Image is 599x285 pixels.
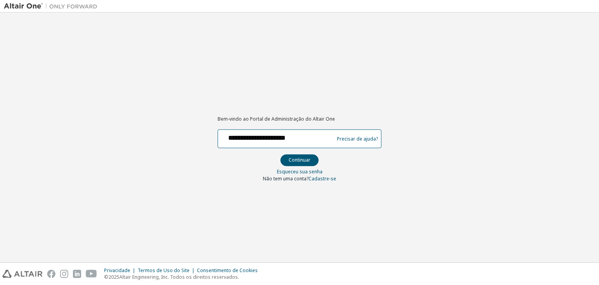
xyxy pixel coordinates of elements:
[60,270,68,278] img: instagram.svg
[218,116,335,122] font: Bem-vindo ao Portal de Administração do Altair One
[280,155,319,166] button: Continuar
[4,2,101,10] img: Altair Um
[337,135,378,142] font: Precisar de ajuda?
[277,169,323,175] font: Esqueceu sua senha
[138,267,190,274] font: Termos de Uso do Site
[197,267,258,274] font: Consentimento de Cookies
[86,270,97,278] img: youtube.svg
[104,267,130,274] font: Privacidade
[289,157,310,164] font: Continuar
[108,274,119,280] font: 2025
[337,139,378,139] a: Precisar de ajuda?
[2,270,43,278] img: altair_logo.svg
[119,274,239,280] font: Altair Engineering, Inc. Todos os direitos reservados.
[308,176,336,182] a: Cadastre-se
[47,270,55,278] img: facebook.svg
[263,176,308,182] font: Não tem uma conta?
[104,274,108,280] font: ©
[73,270,81,278] img: linkedin.svg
